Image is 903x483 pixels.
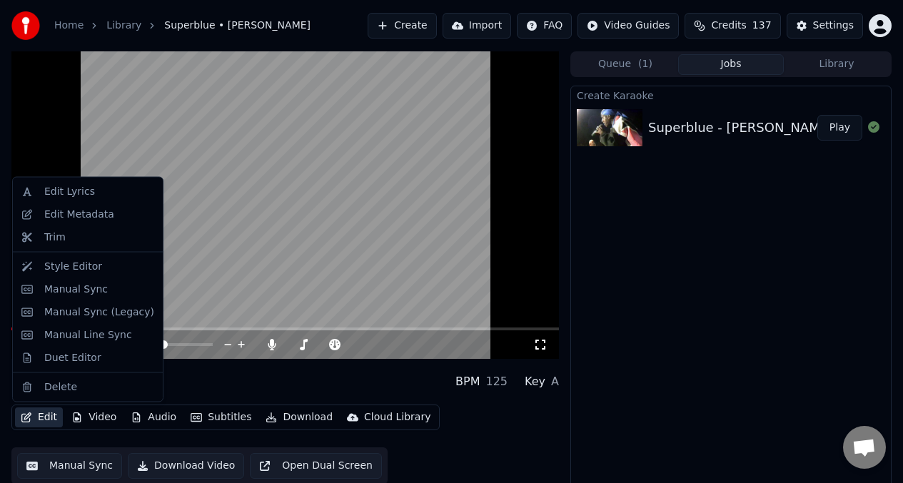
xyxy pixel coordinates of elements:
button: Credits137 [685,13,780,39]
div: Edit Metadata [44,207,114,221]
button: Create [368,13,437,39]
div: Manual Line Sync [44,327,132,342]
span: Superblue • [PERSON_NAME] [164,19,311,33]
div: 125 [485,373,508,390]
a: Open chat [843,426,886,469]
div: Create Karaoke [571,86,891,103]
button: Manual Sync [17,453,122,479]
div: Trim [44,230,66,244]
nav: breadcrumb [54,19,311,33]
button: FAQ [517,13,572,39]
button: Jobs [678,54,784,75]
img: youka [11,11,40,40]
div: Cloud Library [364,410,430,424]
span: 137 [752,19,772,33]
button: Import [443,13,511,39]
button: Play [817,115,862,141]
a: Home [54,19,84,33]
button: Edit [15,407,63,427]
button: Video [66,407,122,427]
div: Style Editor [44,259,102,273]
div: Delete [44,380,77,394]
button: Download Video [128,453,244,479]
a: Library [106,19,141,33]
button: Subtitles [185,407,257,427]
div: A [551,373,559,390]
div: [PERSON_NAME] [11,385,94,399]
div: BPM [455,373,480,390]
div: Edit Lyrics [44,185,95,199]
button: Open Dual Screen [250,453,382,479]
div: Settings [813,19,854,33]
div: Key [525,373,545,390]
button: Audio [125,407,182,427]
span: ( 1 ) [638,57,652,71]
button: Download [260,407,338,427]
div: Superblue [11,365,94,385]
button: Queue [572,54,678,75]
div: Manual Sync (Legacy) [44,305,154,319]
button: Video Guides [577,13,679,39]
button: Settings [787,13,863,39]
div: Duet Editor [44,350,101,365]
button: Library [784,54,889,75]
div: Superblue - [PERSON_NAME] [648,118,833,138]
span: Credits [711,19,746,33]
div: Manual Sync [44,282,108,296]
